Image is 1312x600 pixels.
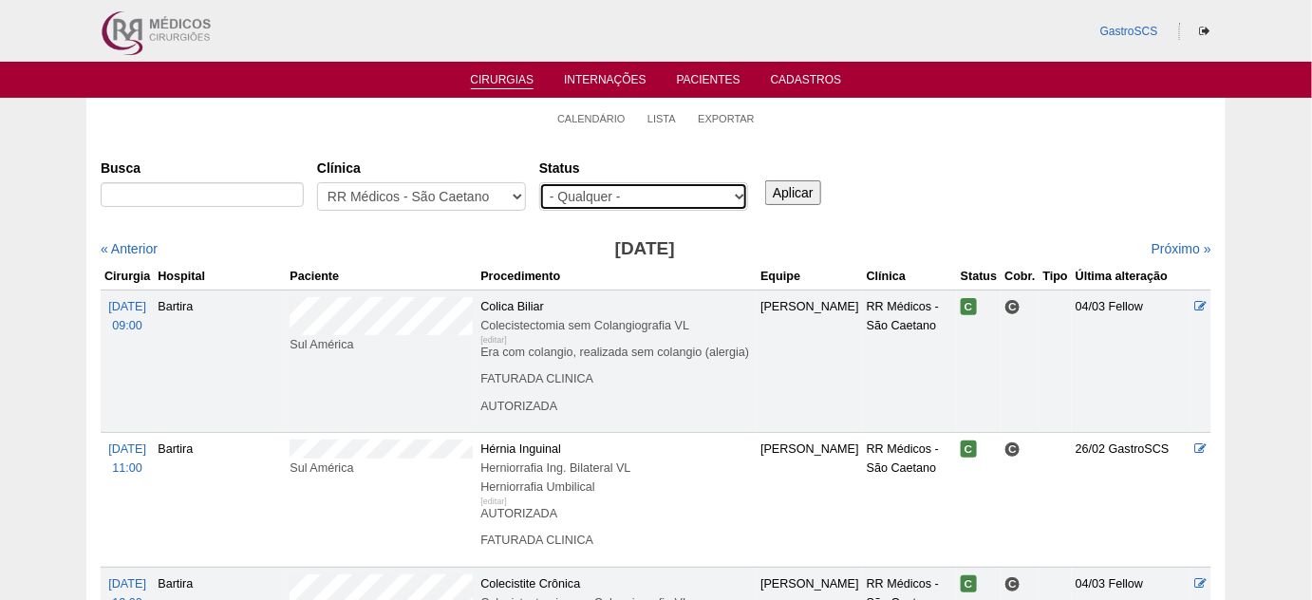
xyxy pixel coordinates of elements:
a: Pacientes [677,73,740,92]
th: Procedimento [477,263,757,291]
div: Colecistectomia sem Colangiografia VL [480,316,753,335]
a: Próximo » [1152,241,1211,256]
div: [editar] [480,492,507,511]
td: [PERSON_NAME] [757,432,863,567]
a: Exportar [698,112,755,125]
p: AUTORIZADA [480,399,753,415]
input: Digite os termos que você deseja procurar. [101,182,304,207]
th: Status [957,263,1002,291]
label: Busca [101,159,304,178]
div: Sul América [290,335,473,354]
a: [DATE] 09:00 [108,300,146,332]
td: 26/02 GastroSCS [1072,432,1191,567]
th: Cobr. [1001,263,1039,291]
th: Hospital [154,263,286,291]
td: Hérnia Inguinal [477,432,757,567]
td: RR Médicos - São Caetano [863,432,957,567]
label: Status [539,159,748,178]
a: Cirurgias [471,73,534,89]
a: [DATE] 11:00 [108,442,146,475]
span: [DATE] [108,577,146,591]
div: Herniorrafia Ing. Bilateral VL [480,459,753,478]
th: Equipe [757,263,863,291]
th: Tipo [1040,263,1072,291]
span: Confirmada [961,298,977,315]
th: Última alteração [1072,263,1191,291]
label: Clínica [317,159,526,178]
div: Herniorrafia Umbilical [480,478,753,497]
span: Consultório [1004,576,1021,592]
i: Sair [1199,26,1209,37]
div: [editar] [480,330,507,349]
td: Bartira [154,290,286,432]
th: Clínica [863,263,957,291]
td: RR Médicos - São Caetano [863,290,957,432]
a: GastroSCS [1100,25,1158,38]
a: Internações [564,73,647,92]
p: FATURADA CLINICA [480,371,753,387]
a: Editar [1195,300,1208,313]
span: Consultório [1004,299,1021,315]
span: 09:00 [112,319,142,332]
p: AUTORIZADA [480,506,753,522]
span: [DATE] [108,442,146,456]
th: Paciente [286,263,477,291]
input: Aplicar [765,180,821,205]
p: Era com colangio, realizada sem colangio (alergia) [480,345,753,361]
h3: [DATE] [367,235,923,263]
span: 11:00 [112,461,142,475]
td: 04/03 Fellow [1072,290,1191,432]
td: Bartira [154,432,286,567]
span: Consultório [1004,441,1021,458]
span: Confirmada [961,575,977,592]
span: [DATE] [108,300,146,313]
a: Editar [1195,442,1208,456]
div: Sul América [290,459,473,478]
a: Editar [1195,577,1208,591]
td: [PERSON_NAME] [757,290,863,432]
a: Lista [647,112,676,125]
span: Confirmada [961,441,977,458]
a: Cadastros [771,73,842,92]
a: Calendário [557,112,626,125]
th: Cirurgia [101,263,154,291]
td: Colica Biliar [477,290,757,432]
a: « Anterior [101,241,158,256]
p: FATURADA CLINICA [480,533,753,549]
